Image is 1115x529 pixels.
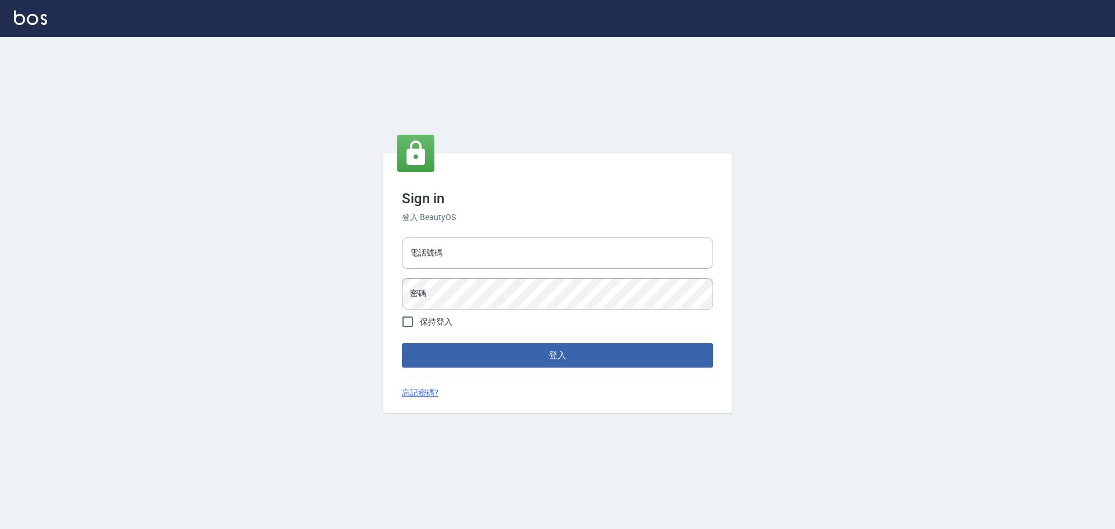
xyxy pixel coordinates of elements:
button: 登入 [402,343,713,368]
a: 忘記密碼? [402,387,438,399]
h6: 登入 BeautyOS [402,211,713,224]
img: Logo [14,10,47,25]
h3: Sign in [402,190,713,207]
span: 保持登入 [420,316,452,328]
